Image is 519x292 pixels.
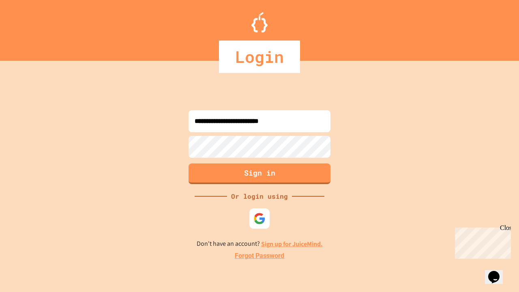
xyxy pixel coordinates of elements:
div: Or login using [227,191,292,201]
img: google-icon.svg [253,213,266,225]
iframe: chat widget [485,260,511,284]
button: Sign in [189,163,330,184]
a: Sign up for JuiceMind. [261,240,323,248]
div: Login [219,41,300,73]
img: Logo.svg [251,12,268,32]
div: Chat with us now!Close [3,3,56,52]
p: Don't have an account? [197,239,323,249]
iframe: chat widget [452,224,511,259]
a: Forgot Password [235,251,284,261]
